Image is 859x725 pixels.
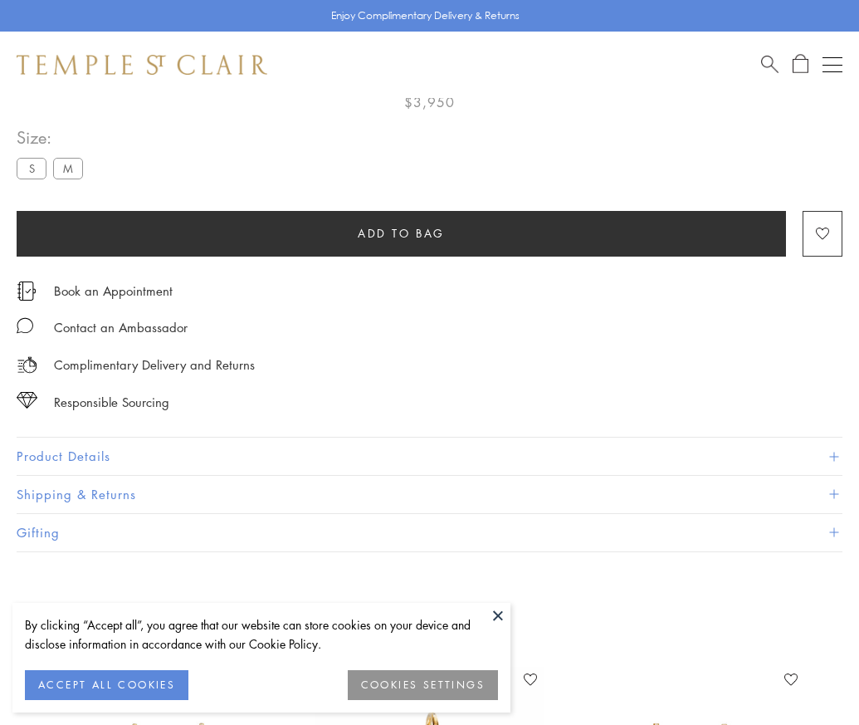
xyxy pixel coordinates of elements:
p: Complimentary Delivery and Returns [54,355,255,375]
button: Product Details [17,438,842,475]
button: Shipping & Returns [17,476,842,513]
button: Gifting [17,514,842,551]
p: Enjoy Complimentary Delivery & Returns [331,7,520,24]
button: Open navigation [822,55,842,75]
button: ACCEPT ALL COOKIES [25,670,188,700]
a: Search [761,54,778,75]
img: icon_appointment.svg [17,282,37,301]
span: Add to bag [358,224,445,242]
label: M [53,158,83,179]
a: Book an Appointment [54,282,173,300]
div: By clicking “Accept all”, you agree that our website can store cookies on your device and disclos... [25,615,498,654]
img: icon_sourcing.svg [17,392,37,409]
button: Add to bag [17,211,786,257]
img: MessageIcon-01_2.svg [17,317,33,334]
div: Responsible Sourcing [54,392,169,413]
div: Contact an Ambassador [54,317,188,338]
span: Size: [17,124,90,151]
a: Open Shopping Bag [793,54,808,75]
label: S [17,158,46,179]
button: COOKIES SETTINGS [348,670,498,700]
img: icon_delivery.svg [17,355,37,375]
span: $3,950 [404,91,455,113]
img: Temple St. Clair [17,55,267,75]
